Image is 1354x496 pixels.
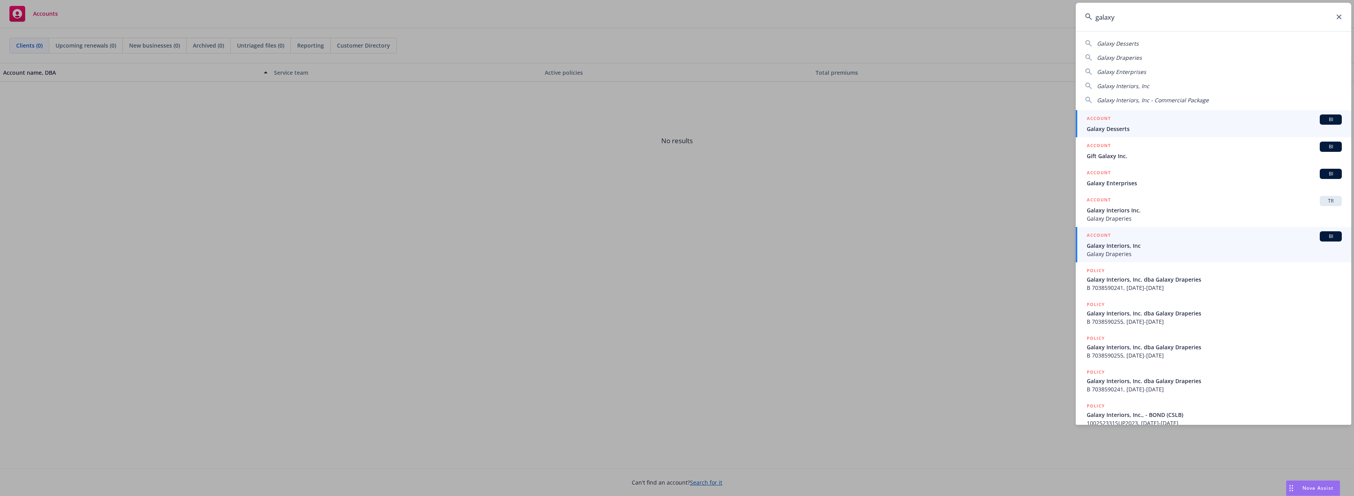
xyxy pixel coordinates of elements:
a: POLICYGalaxy Interiors, Inc. dba Galaxy DraperiesB 7038590255, [DATE]-[DATE] [1076,296,1351,330]
h5: ACCOUNT [1087,142,1111,151]
span: BI [1323,233,1339,240]
span: Gift Galaxy Inc. [1087,152,1342,160]
span: B 7038590255, [DATE]-[DATE] [1087,317,1342,326]
a: POLICYGalaxy Interiors, Inc. dba Galaxy DraperiesB 7038590241, [DATE]-[DATE] [1076,364,1351,398]
span: BI [1323,170,1339,177]
span: B 7038590241, [DATE]-[DATE] [1087,284,1342,292]
a: ACCOUNTBIGalaxy Interiors, IncGalaxy Draperies [1076,227,1351,262]
span: Galaxy Interiors Inc. [1087,206,1342,214]
span: Galaxy Desserts [1097,40,1139,47]
a: ACCOUNTBIGalaxy Enterprises [1076,164,1351,192]
h5: ACCOUNT [1087,114,1111,124]
h5: POLICY [1087,334,1105,342]
span: 100252331SUP2023, [DATE]-[DATE] [1087,419,1342,427]
div: Drag to move [1286,481,1296,496]
a: POLICYGalaxy Interiors, Inc. dba Galaxy DraperiesB 7038590241, [DATE]-[DATE] [1076,262,1351,296]
h5: POLICY [1087,402,1105,410]
a: ACCOUNTTRGalaxy Interiors Inc.Galaxy Draperies [1076,192,1351,227]
a: ACCOUNTBIGalaxy Desserts [1076,110,1351,137]
a: ACCOUNTBIGift Galaxy Inc. [1076,137,1351,164]
a: POLICYGalaxy Interiors, Inc. dba Galaxy DraperiesB 7038590255, [DATE]-[DATE] [1076,330,1351,364]
span: Nova Assist [1302,485,1334,491]
a: POLICYGalaxy Interiors, Inc., - BOND (CSLB)100252331SUP2023, [DATE]-[DATE] [1076,398,1351,431]
span: Galaxy Interiors, Inc. dba Galaxy Draperies [1087,275,1342,284]
span: Galaxy Interiors, Inc. dba Galaxy Draperies [1087,309,1342,317]
span: BI [1323,143,1339,150]
span: Galaxy Draperies [1087,214,1342,223]
input: Search... [1076,3,1351,31]
span: Galaxy Draperies [1097,54,1142,61]
h5: ACCOUNT [1087,231,1111,241]
h5: ACCOUNT [1087,169,1111,178]
span: BI [1323,116,1339,123]
span: Galaxy Enterprises [1087,179,1342,187]
span: Galaxy Desserts [1087,125,1342,133]
span: Galaxy Enterprises [1097,68,1146,76]
span: Galaxy Interiors, Inc., - BOND (CSLB) [1087,411,1342,419]
button: Nova Assist [1286,480,1340,496]
h5: POLICY [1087,267,1105,275]
span: Galaxy Interiors, Inc. dba Galaxy Draperies [1087,377,1342,385]
span: Galaxy Interiors, Inc - Commercial Package [1097,96,1209,104]
h5: ACCOUNT [1087,196,1111,205]
h5: POLICY [1087,301,1105,308]
span: Galaxy Interiors, Inc [1087,242,1342,250]
h5: POLICY [1087,368,1105,376]
span: B 7038590241, [DATE]-[DATE] [1087,385,1342,393]
span: TR [1323,197,1339,205]
span: B 7038590255, [DATE]-[DATE] [1087,351,1342,360]
span: Galaxy Interiors, Inc. dba Galaxy Draperies [1087,343,1342,351]
span: Galaxy Interiors, Inc [1097,82,1149,90]
span: Galaxy Draperies [1087,250,1342,258]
